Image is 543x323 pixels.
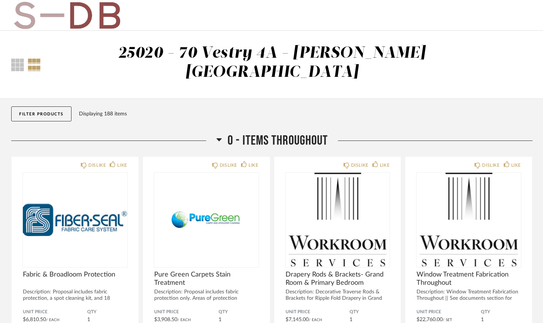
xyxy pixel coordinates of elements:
div: 25020 - 70 Vestry 4A - [PERSON_NAME][GEOGRAPHIC_DATA] [118,45,425,80]
div: Displaying 188 items [79,110,529,118]
span: QTY [350,309,390,315]
span: / Each [309,318,322,322]
span: $22,760.00 [417,317,443,322]
div: DISLIKE [351,161,369,169]
span: 0 - Items Throughout [228,133,328,149]
img: b32ebaae-4786-4be9-8124-206f41a110d9.jpg [11,0,123,30]
span: $3,908.50 [154,317,177,322]
div: LIKE [248,161,258,169]
span: 1 [481,317,484,322]
span: Pure Green Carpets Stain Treatment [154,271,259,287]
div: DISLIKE [88,161,106,169]
button: Filter Products [11,106,71,121]
span: / Set [443,318,452,322]
div: LIKE [117,161,127,169]
span: QTY [481,309,521,315]
span: $6,810.50 [23,317,46,322]
div: DISLIKE [220,161,237,169]
div: Description: Proposal includes fabric protection, a spot cleaning kit, and 18 mont... [23,289,127,308]
div: LIKE [511,161,521,169]
div: Description: Proposal includes fabric protection only. Areas of protection include... [154,289,259,308]
span: Unit Price [417,309,481,315]
div: Description: Window Treatment Fabrication Throughout || See documents section for in... [417,289,521,308]
img: undefined [154,173,259,266]
div: LIKE [380,161,390,169]
span: Window Treatment Fabrication Throughout [417,271,521,287]
span: Fabric & Broadloom Protection [23,271,127,279]
span: QTY [87,309,127,315]
span: QTY [219,309,259,315]
span: / Each [46,318,60,322]
span: $7,145.00 [286,317,309,322]
div: Description: Decorative Traverse Rods & Brackets for Ripple Fold Drapery in Grand R... [286,289,390,308]
div: DISLIKE [482,161,500,169]
span: Unit Price [23,309,87,315]
img: undefined [23,173,127,266]
span: Drapery Rods & Brackets- Grand Room & Primary Bedroom [286,271,390,287]
span: 1 [87,317,90,322]
span: 1 [219,317,222,322]
img: undefined [417,173,521,266]
span: / Each [177,318,191,322]
span: Unit Price [154,309,219,315]
span: 1 [350,317,353,322]
span: Unit Price [286,309,350,315]
img: undefined [286,173,390,266]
